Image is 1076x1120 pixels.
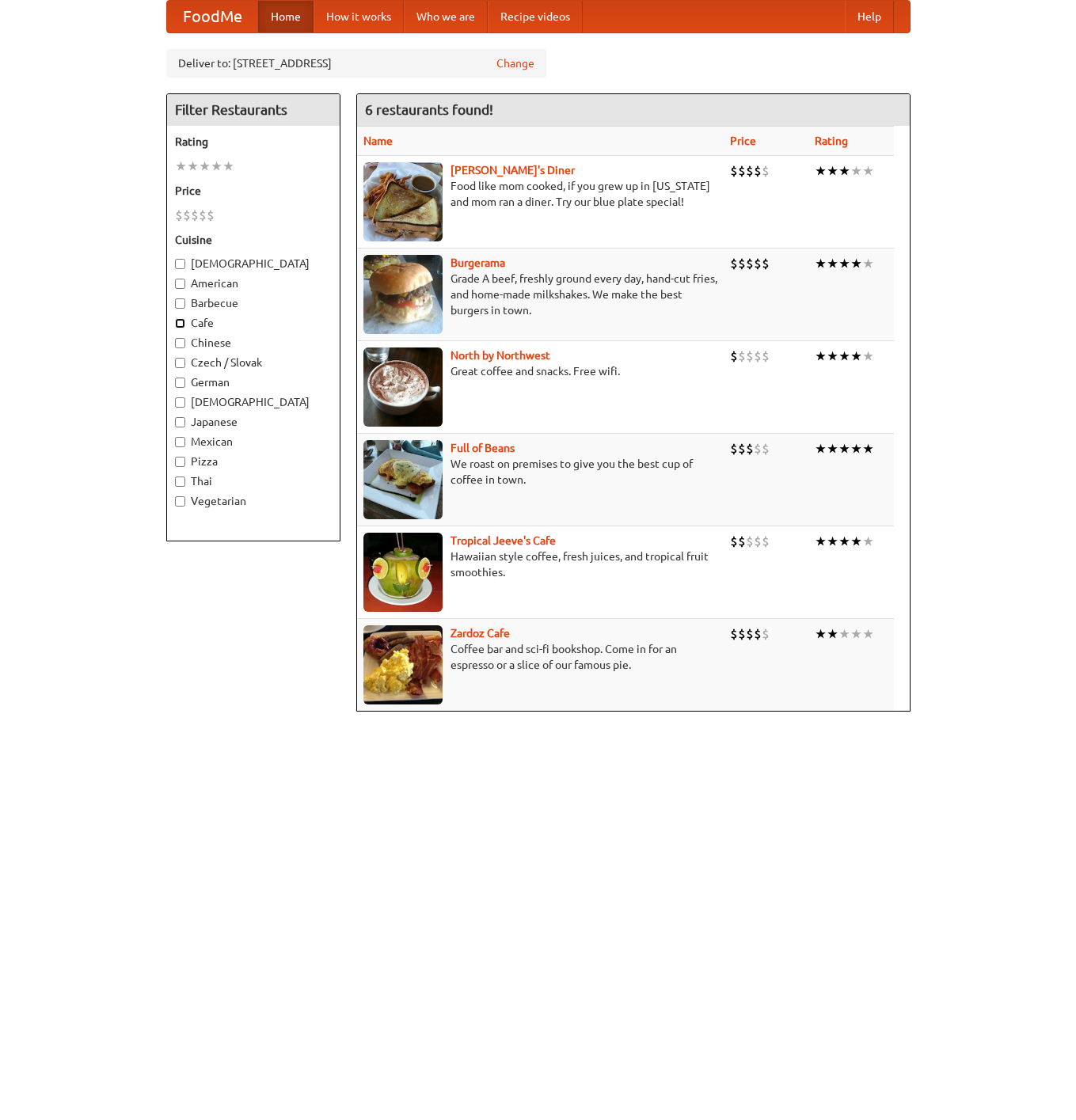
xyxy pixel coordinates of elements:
[363,271,717,318] p: Grade A beef, freshly ground every day, hand-cut fries, and home-made milkshakes. We make the bes...
[167,94,340,126] h4: Filter Restaurants
[815,162,827,180] li: ★
[363,255,443,334] img: burgerama.jpg
[730,135,756,147] a: Price
[838,625,850,643] li: ★
[815,625,827,643] li: ★
[862,625,874,643] li: ★
[746,347,754,365] li: $
[838,162,850,180] li: ★
[738,440,746,457] li: $
[762,625,770,643] li: $
[199,207,207,224] li: $
[175,397,185,408] input: [DEMOGRAPHIC_DATA]
[738,625,746,643] li: $
[363,533,443,612] img: jeeves.jpg
[207,207,215,224] li: $
[862,162,874,180] li: ★
[862,255,874,272] li: ★
[815,347,827,365] li: ★
[827,255,838,272] li: ★
[199,158,211,175] li: ★
[175,434,332,450] label: Mexican
[175,394,332,410] label: [DEMOGRAPHIC_DATA]
[175,279,185,289] input: American
[451,442,515,454] a: Full of Beans
[363,135,393,147] a: Name
[827,440,838,457] li: ★
[363,162,443,241] img: sallys.jpg
[754,440,762,457] li: $
[815,255,827,272] li: ★
[175,207,183,224] li: $
[175,259,185,269] input: [DEMOGRAPHIC_DATA]
[363,440,443,519] img: beans.jpg
[404,1,488,32] a: Who we are
[746,162,754,180] li: $
[496,55,534,71] a: Change
[365,102,493,117] ng-pluralize: 6 restaurants found!
[222,158,234,175] li: ★
[363,178,717,210] p: Food like mom cooked, if you grew up in [US_STATE] and mom ran a diner. Try our blue plate special!
[211,158,222,175] li: ★
[451,534,556,547] a: Tropical Jeeve's Cafe
[175,414,332,430] label: Japanese
[175,355,332,370] label: Czech / Slovak
[175,493,332,509] label: Vegetarian
[827,533,838,550] li: ★
[175,473,332,489] label: Thai
[827,625,838,643] li: ★
[175,275,332,291] label: American
[762,533,770,550] li: $
[363,549,717,580] p: Hawaiian style coffee, fresh juices, and tropical fruit smoothies.
[730,347,738,365] li: $
[175,378,185,388] input: German
[187,158,199,175] li: ★
[754,255,762,272] li: $
[730,255,738,272] li: $
[730,440,738,457] li: $
[451,627,510,640] a: Zardoz Cafe
[762,347,770,365] li: $
[754,625,762,643] li: $
[754,347,762,365] li: $
[746,625,754,643] li: $
[363,456,717,488] p: We roast on premises to give you the best cup of coffee in town.
[746,255,754,272] li: $
[815,135,848,147] a: Rating
[754,533,762,550] li: $
[850,255,862,272] li: ★
[166,49,546,78] div: Deliver to: [STREET_ADDRESS]
[738,533,746,550] li: $
[815,440,827,457] li: ★
[850,162,862,180] li: ★
[175,232,332,248] h5: Cuisine
[738,255,746,272] li: $
[451,164,575,177] a: [PERSON_NAME]'s Diner
[175,496,185,507] input: Vegetarian
[175,457,185,467] input: Pizza
[363,347,443,427] img: north.jpg
[175,318,185,328] input: Cafe
[175,298,185,309] input: Barbecue
[838,533,850,550] li: ★
[746,533,754,550] li: $
[451,256,505,269] a: Burgerama
[175,476,185,487] input: Thai
[862,440,874,457] li: ★
[175,358,185,368] input: Czech / Slovak
[175,338,185,348] input: Chinese
[191,207,199,224] li: $
[175,374,332,390] label: German
[175,335,332,351] label: Chinese
[838,440,850,457] li: ★
[730,533,738,550] li: $
[175,295,332,311] label: Barbecue
[175,183,332,199] h5: Price
[850,625,862,643] li: ★
[183,207,191,224] li: $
